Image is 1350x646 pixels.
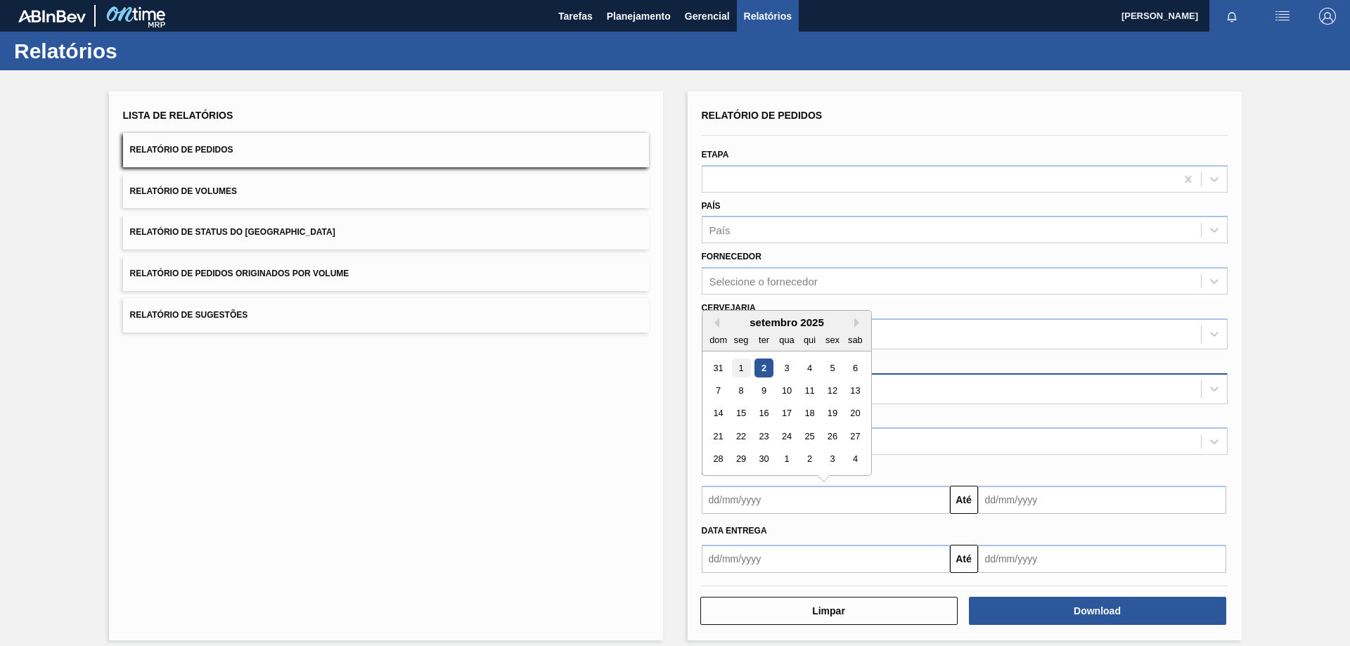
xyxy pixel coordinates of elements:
[130,310,248,320] span: Relatório de Sugestões
[702,486,950,514] input: dd/mm/yyyy
[731,358,750,377] div: Choose segunda-feira, 1 de setembro de 2025
[702,252,761,261] label: Fornecedor
[707,356,866,470] div: month 2025-09
[754,404,773,423] div: Choose terça-feira, 16 de setembro de 2025
[845,427,864,446] div: Choose sábado, 27 de setembro de 2025
[754,427,773,446] div: Choose terça-feira, 23 de setembro de 2025
[823,404,842,423] div: Choose sexta-feira, 19 de setembro de 2025
[799,330,818,349] div: qui
[744,8,792,25] span: Relatórios
[731,404,750,423] div: Choose segunda-feira, 15 de setembro de 2025
[731,450,750,469] div: Choose segunda-feira, 29 de setembro de 2025
[123,174,649,209] button: Relatório de Volumes
[845,450,864,469] div: Choose sábado, 4 de outubro de 2025
[702,303,756,313] label: Cervejaria
[123,215,649,250] button: Relatório de Status do [GEOGRAPHIC_DATA]
[978,486,1226,514] input: dd/mm/yyyy
[845,404,864,423] div: Choose sábado, 20 de setembro de 2025
[709,318,719,328] button: Previous Month
[709,427,728,446] div: Choose domingo, 21 de setembro de 2025
[123,133,649,167] button: Relatório de Pedidos
[754,358,773,377] div: Choose terça-feira, 2 de setembro de 2025
[754,381,773,400] div: Choose terça-feira, 9 de setembro de 2025
[731,330,750,349] div: seg
[777,404,796,423] div: Choose quarta-feira, 17 de setembro de 2025
[123,257,649,291] button: Relatório de Pedidos Originados por Volume
[777,450,796,469] div: Choose quarta-feira, 1 de outubro de 2025
[709,276,818,288] div: Selecione o fornecedor
[702,201,721,211] label: País
[777,427,796,446] div: Choose quarta-feira, 24 de setembro de 2025
[969,597,1226,625] button: Download
[702,150,729,160] label: Etapa
[754,450,773,469] div: Choose terça-feira, 30 de setembro de 2025
[700,597,958,625] button: Limpar
[950,486,978,514] button: Até
[777,381,796,400] div: Choose quarta-feira, 10 de setembro de 2025
[950,545,978,573] button: Até
[1274,8,1291,25] img: userActions
[702,545,950,573] input: dd/mm/yyyy
[777,330,796,349] div: qua
[709,404,728,423] div: Choose domingo, 14 de setembro de 2025
[709,224,731,236] div: País
[777,358,796,377] div: Choose quarta-feira, 3 de setembro de 2025
[731,381,750,400] div: Choose segunda-feira, 8 de setembro de 2025
[130,186,237,196] span: Relatório de Volumes
[607,8,671,25] span: Planejamento
[709,381,728,400] div: Choose domingo, 7 de setembro de 2025
[558,8,593,25] span: Tarefas
[685,8,730,25] span: Gerencial
[978,545,1226,573] input: dd/mm/yyyy
[123,298,649,332] button: Relatório de Sugestões
[702,110,823,121] span: Relatório de Pedidos
[14,43,264,59] h1: Relatórios
[18,10,86,22] img: TNhmsLtSVTkK8tSr43FrP2fwEKptu5GPRR3wAAAABJRU5ErkJggg==
[799,450,818,469] div: Choose quinta-feira, 2 de outubro de 2025
[731,427,750,446] div: Choose segunda-feira, 22 de setembro de 2025
[799,427,818,446] div: Choose quinta-feira, 25 de setembro de 2025
[845,330,864,349] div: sab
[130,227,335,237] span: Relatório de Status do [GEOGRAPHIC_DATA]
[799,404,818,423] div: Choose quinta-feira, 18 de setembro de 2025
[845,381,864,400] div: Choose sábado, 13 de setembro de 2025
[123,110,233,121] span: Lista de Relatórios
[823,381,842,400] div: Choose sexta-feira, 12 de setembro de 2025
[130,269,349,278] span: Relatório de Pedidos Originados por Volume
[823,427,842,446] div: Choose sexta-feira, 26 de setembro de 2025
[823,450,842,469] div: Choose sexta-feira, 3 de outubro de 2025
[709,358,728,377] div: Choose domingo, 31 de agosto de 2025
[799,358,818,377] div: Choose quinta-feira, 4 de setembro de 2025
[845,358,864,377] div: Choose sábado, 6 de setembro de 2025
[754,330,773,349] div: ter
[854,318,864,328] button: Next Month
[1209,6,1254,26] button: Notificações
[799,381,818,400] div: Choose quinta-feira, 11 de setembro de 2025
[823,358,842,377] div: Choose sexta-feira, 5 de setembro de 2025
[823,330,842,349] div: sex
[709,330,728,349] div: dom
[130,145,233,155] span: Relatório de Pedidos
[702,526,767,536] span: Data entrega
[702,316,871,328] div: setembro 2025
[1319,8,1336,25] img: Logout
[709,450,728,469] div: Choose domingo, 28 de setembro de 2025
